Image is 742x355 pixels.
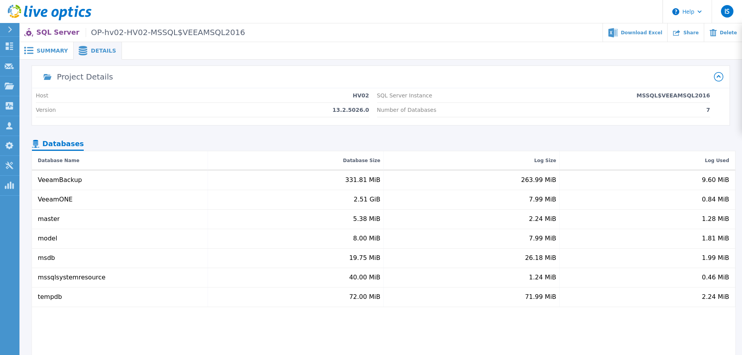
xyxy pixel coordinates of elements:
div: Log Size [534,156,556,165]
div: 9.60 MiB [702,177,729,184]
div: 26.18 MiB [525,254,556,261]
span: IS [724,8,730,14]
div: Log Used [705,156,729,165]
div: Database Size [343,156,381,165]
div: master [38,215,60,223]
div: tempdb [38,293,62,300]
div: Databases [32,138,84,151]
div: 331.81 MiB [345,177,380,184]
div: 72.00 MiB [349,293,380,300]
div: 2.24 MiB [702,293,729,300]
div: model [38,235,57,242]
p: 13.2.5026.0 [333,107,369,113]
div: 263.99 MiB [521,177,556,184]
div: msdb [38,254,55,261]
div: VeeamBackup [38,177,82,184]
span: Summary [37,48,68,53]
p: SQL Server [36,28,245,37]
p: Host [36,92,48,99]
p: Version [36,107,56,113]
p: Number of Databases [377,107,437,113]
div: Database Name [38,156,79,165]
div: 8.00 MiB [353,235,381,242]
div: 1.24 MiB [529,274,556,281]
div: 71.99 MiB [525,293,556,300]
p: HV02 [352,92,369,99]
span: Download Excel [621,30,662,35]
div: 0.84 MiB [702,196,729,203]
p: SQL Server Instance [377,92,432,99]
div: 5.38 MiB [353,215,381,223]
div: 7.99 MiB [529,196,556,203]
span: Delete [720,30,737,35]
span: OP-hv02-HV02-MSSQL$VEEAMSQL2016 [86,28,245,37]
div: Project Details [57,73,113,81]
div: 1.99 MiB [702,254,729,261]
span: Details [91,48,116,53]
p: MSSQL$VEEAMSQL2016 [636,92,710,99]
div: 1.28 MiB [702,215,729,223]
div: VeeamONE [38,196,72,203]
div: 2.51 GiB [354,196,381,203]
span: Share [683,30,698,35]
div: 2.24 MiB [529,215,556,223]
div: 0.46 MiB [702,274,729,281]
div: 1.81 MiB [702,235,729,242]
div: mssqlsystemresource [38,274,106,281]
div: 40.00 MiB [349,274,380,281]
div: 7.99 MiB [529,235,556,242]
p: 7 [706,107,710,113]
div: 19.75 MiB [349,254,380,261]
